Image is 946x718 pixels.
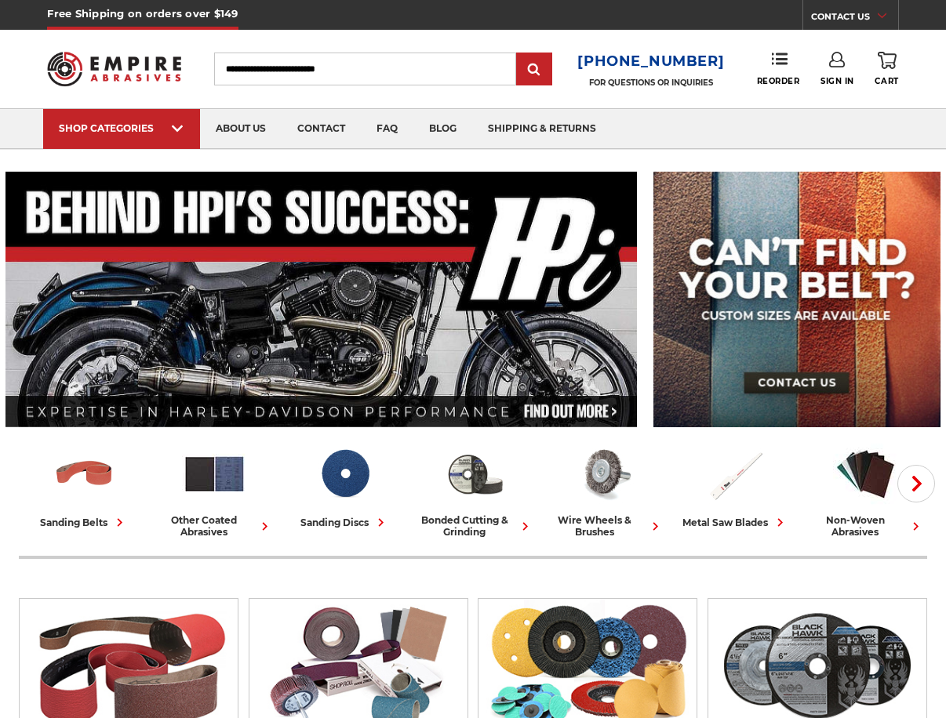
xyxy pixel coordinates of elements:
div: sanding discs [300,514,389,531]
a: Cart [875,52,898,86]
span: Sign In [820,76,854,86]
div: non-woven abrasives [806,514,924,538]
a: shipping & returns [472,109,612,149]
input: Submit [518,54,550,85]
a: blog [413,109,472,149]
div: other coated abrasives [155,514,273,538]
div: wire wheels & brushes [546,514,664,538]
a: about us [200,109,282,149]
img: Empire Abrasives [47,43,180,96]
a: non-woven abrasives [806,441,924,538]
a: wire wheels & brushes [546,441,664,538]
a: metal saw blades [676,441,794,531]
img: promo banner for custom belts. [653,172,941,427]
img: Sanding Belts [52,441,117,506]
span: Cart [875,76,898,86]
a: Reorder [757,52,800,85]
a: sanding belts [25,441,143,531]
a: faq [361,109,413,149]
div: metal saw blades [682,514,788,531]
img: Metal Saw Blades [703,441,768,506]
div: SHOP CATEGORIES [59,122,184,134]
a: sanding discs [286,441,403,531]
div: bonded cutting & grinding [416,514,533,538]
img: Banner for an interview featuring Horsepower Inc who makes Harley performance upgrades featured o... [5,172,637,427]
p: FOR QUESTIONS OR INQUIRIES [577,78,724,88]
a: contact [282,109,361,149]
a: other coated abrasives [155,441,273,538]
img: Other Coated Abrasives [182,441,247,506]
span: Reorder [757,76,800,86]
div: sanding belts [40,514,128,531]
img: Sanding Discs [312,441,377,506]
img: Non-woven Abrasives [833,441,898,506]
img: Bonded Cutting & Grinding [442,441,508,506]
a: bonded cutting & grinding [416,441,533,538]
a: [PHONE_NUMBER] [577,50,724,73]
button: Next [897,465,935,502]
img: Wire Wheels & Brushes [573,441,638,506]
a: CONTACT US [811,8,898,30]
